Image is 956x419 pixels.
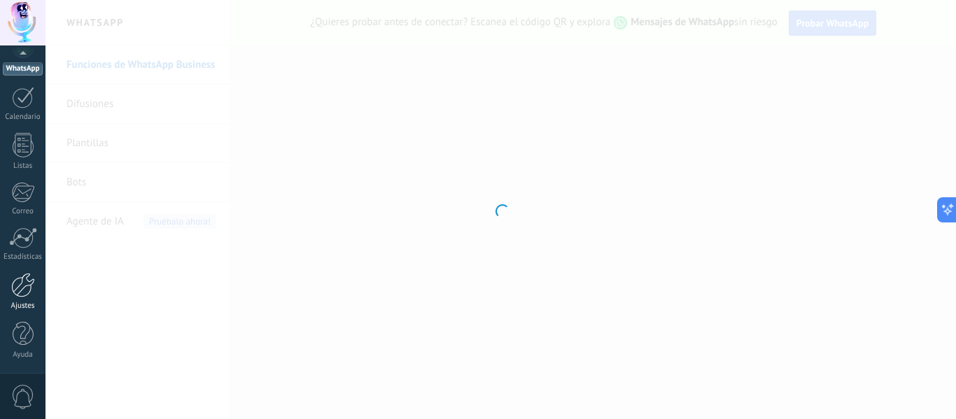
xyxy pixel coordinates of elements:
[3,301,43,311] div: Ajustes
[3,207,43,216] div: Correo
[3,113,43,122] div: Calendario
[3,62,43,76] div: WhatsApp
[3,253,43,262] div: Estadísticas
[3,350,43,360] div: Ayuda
[3,162,43,171] div: Listas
